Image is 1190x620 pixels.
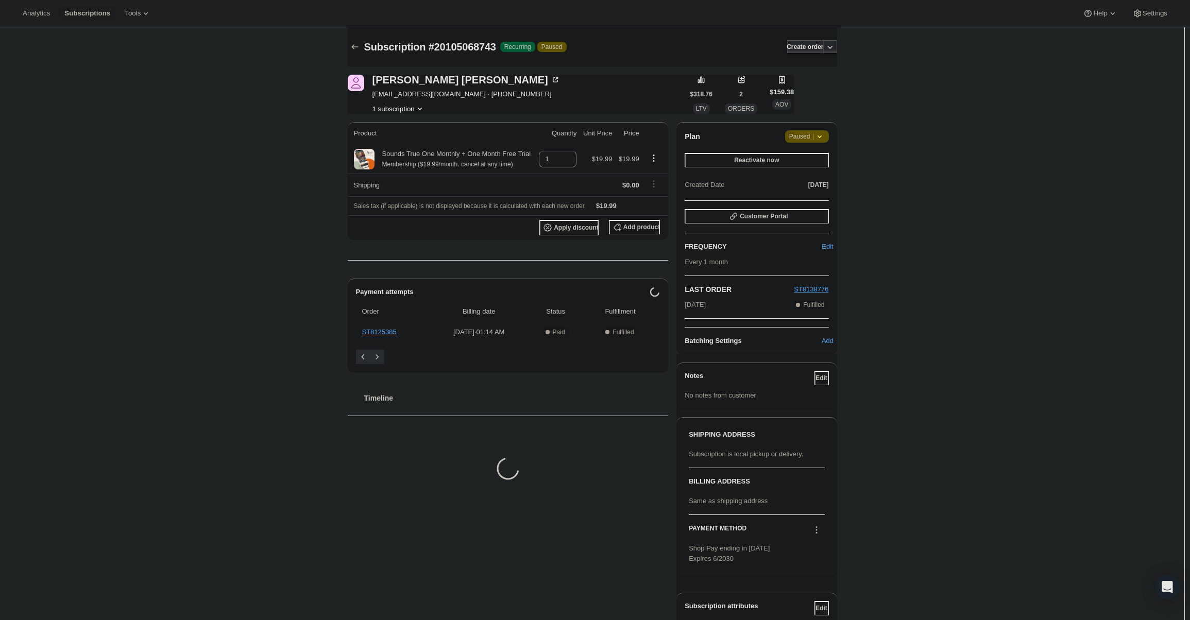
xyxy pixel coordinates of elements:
span: Paid [553,328,565,336]
span: Fulfilled [803,301,824,309]
span: Shop Pay ending in [DATE] Expires 6/2030 [689,544,770,562]
span: Sales tax (if applicable) is not displayed because it is calculated with each new order. [354,202,586,210]
span: [EMAIL_ADDRESS][DOMAIN_NAME] · [PHONE_NUMBER] [372,89,560,99]
h2: FREQUENCY [685,242,826,252]
button: Analytics [16,6,56,21]
span: Analytics [23,9,50,18]
span: Fulfilled [613,328,634,336]
button: Product actions [372,104,425,114]
img: product img [354,149,375,169]
span: Customer Portal [740,212,788,220]
div: Open Intercom Messenger [1155,575,1180,599]
h3: PAYMENT METHOD [689,524,746,538]
span: $159.38 [770,87,794,97]
span: LTV [696,105,707,112]
span: Status [531,306,581,317]
h3: BILLING ADDRESS [689,476,824,487]
h2: Payment attempts [356,287,650,297]
span: Subscription is local pickup or delivery. [689,450,803,458]
span: $0.00 [622,181,639,189]
span: Edit [815,604,827,612]
nav: Pagination [356,350,660,364]
span: Ashley Reed [348,75,364,91]
th: Unit Price [580,122,615,145]
span: $19.99 [592,155,613,163]
span: Created Date [685,180,724,190]
button: Create order [787,40,823,54]
button: Subscriptions [348,40,362,54]
span: Subscription #20105068743 [364,41,496,53]
span: Recurring [504,43,531,51]
span: [DATE] [685,300,706,310]
span: Help [1093,9,1107,18]
span: 2 [739,90,743,98]
span: Edit [815,374,827,382]
span: Add product [623,223,660,231]
span: [DATE] · 01:14 AM [433,327,524,337]
span: $318.76 [690,90,712,98]
span: AOV [775,101,788,108]
h2: Plan [685,131,700,142]
span: $19.99 [596,202,617,210]
span: ORDERS [728,105,754,112]
h6: Batching Settings [685,336,826,346]
span: Paused [541,43,563,51]
button: Help [1077,6,1124,21]
h2: LAST ORDER [685,284,794,295]
button: Add [821,333,835,349]
h3: SHIPPING ADDRESS [689,429,824,440]
span: Fulfillment [587,306,654,317]
a: ST8138776 [794,285,828,293]
button: Edit [821,238,835,255]
span: Edit [822,242,833,252]
div: [PERSON_NAME] [PERSON_NAME] [372,75,560,85]
button: Add product [609,220,660,234]
span: Tools [125,9,141,18]
h3: Subscription attributes [685,601,814,615]
button: Product actions [645,152,662,164]
span: Paused [789,131,825,142]
button: Settings [1126,6,1174,21]
span: Billing date [433,306,524,317]
span: Reactivate now [734,156,779,164]
div: Sounds True One Monthly + One Month Free Trial [375,149,531,169]
button: Edit [814,601,829,615]
button: Customer Portal [685,209,828,223]
span: [DATE] [808,181,829,189]
button: Subscriptions [58,6,116,21]
span: Settings [1143,9,1167,18]
small: Membership ($19.99/month. cancel at any time) [382,161,513,168]
button: Reactivate now [685,153,828,167]
span: Every 1 month [685,258,728,266]
th: Price [615,122,642,145]
th: Product [348,122,536,145]
th: Quantity [536,122,580,145]
span: Create order [787,43,823,51]
button: $318.76 [690,87,712,101]
span: Subscriptions [64,9,110,18]
span: Same as shipping address [689,497,768,505]
button: 2 [734,87,749,101]
span: $19.99 [619,155,639,163]
span: No notes from customer [685,391,756,399]
th: Order [356,300,431,323]
th: Shipping [348,174,536,196]
button: [DATE] [808,178,829,192]
button: Shipping actions [645,178,662,190]
button: Tools [118,6,157,21]
button: Apply discount [539,220,599,235]
span: Add [822,336,834,346]
button: Edit [814,371,829,385]
button: ST8138776 [794,284,828,295]
a: ST8125385 [362,328,397,336]
span: | [812,132,814,141]
h3: Notes [685,371,814,385]
span: Apply discount [554,223,599,232]
h2: Timeline [364,393,669,403]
